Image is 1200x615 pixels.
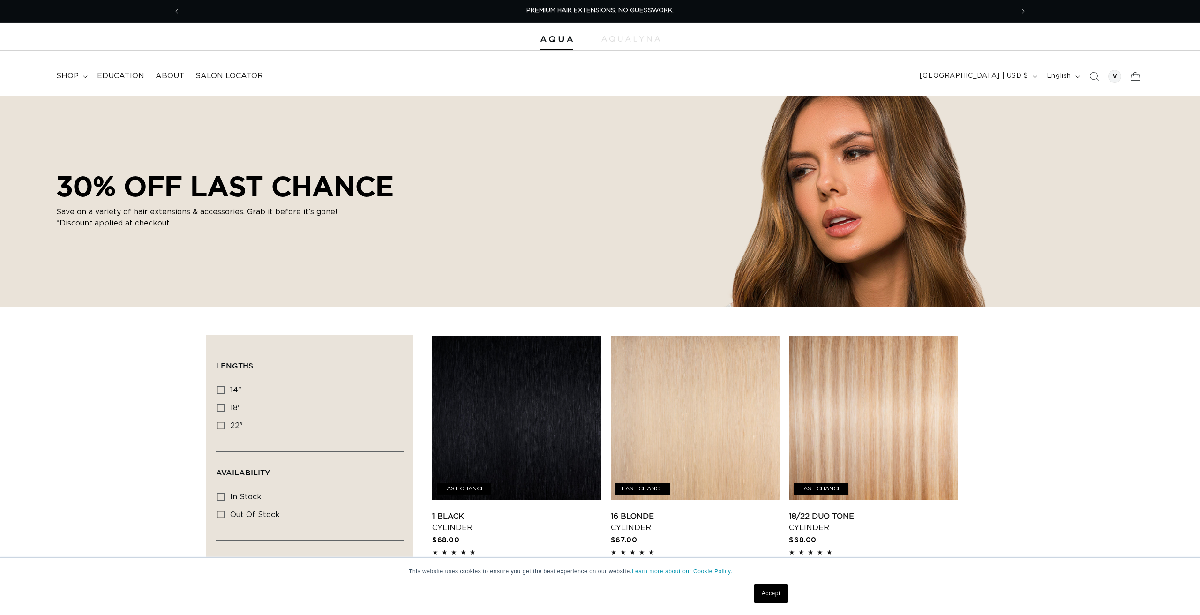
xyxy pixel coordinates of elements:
span: Education [97,71,144,81]
summary: Availability (0 selected) [216,452,404,486]
summary: Search [1084,66,1104,87]
h2: 30% OFF LAST CHANCE [56,170,394,202]
a: Education [91,66,150,87]
a: Learn more about our Cookie Policy. [632,568,733,575]
p: Save on a variety of hair extensions & accessories. Grab it before it’s gone! *Discount applied a... [56,206,337,229]
span: English [1047,71,1071,81]
span: shop [56,71,79,81]
span: Out of stock [230,511,280,518]
button: [GEOGRAPHIC_DATA] | USD $ [914,67,1041,85]
span: In stock [230,493,262,501]
img: Aqua Hair Extensions [540,36,573,43]
p: This website uses cookies to ensure you get the best experience on our website. [409,567,791,576]
span: About [156,71,184,81]
button: Next announcement [1013,2,1034,20]
button: English [1041,67,1084,85]
a: 18/22 Duo Tone Cylinder [789,511,958,533]
span: 14" [230,386,241,394]
span: 22" [230,422,243,429]
summary: Lengths (0 selected) [216,345,404,379]
summary: shop [51,66,91,87]
span: Availability [216,468,270,477]
span: 18" [230,404,241,412]
span: Lengths [216,361,253,370]
a: Accept [754,584,788,603]
a: Salon Locator [190,66,269,87]
a: 1 Black Cylinder [432,511,601,533]
span: PREMIUM HAIR EXTENSIONS. NO GUESSWORK. [526,7,674,14]
summary: Tool Types (0 selected) [216,541,404,575]
span: [GEOGRAPHIC_DATA] | USD $ [920,71,1028,81]
a: About [150,66,190,87]
span: Salon Locator [195,71,263,81]
a: 16 Blonde Cylinder [611,511,780,533]
button: Previous announcement [166,2,187,20]
img: aqualyna.com [601,36,660,42]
